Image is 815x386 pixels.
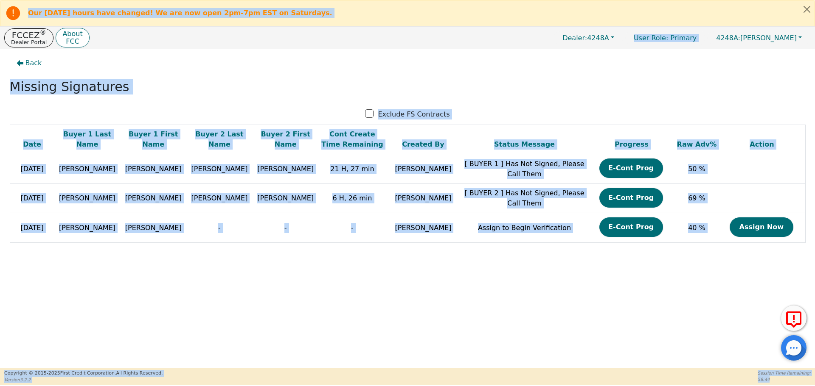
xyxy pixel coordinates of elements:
[125,224,182,232] span: [PERSON_NAME]
[688,165,705,173] span: 50 %
[716,34,740,42] span: 4248A:
[750,140,774,148] span: Action
[11,31,47,39] p: FCCEZ
[56,129,118,150] div: Buyer 1 Last Name
[388,139,458,150] div: Created By
[386,213,460,243] td: [PERSON_NAME]
[461,213,589,243] td: Assign to Begin Verification
[599,188,663,208] button: E-Cont Prog
[634,34,668,42] span: User Role :
[28,9,332,17] b: Our [DATE] hours have changed! We are now open 2pm-7pm EST on Saturdays.
[319,183,386,213] td: 6 H, 26 min
[59,165,115,173] span: [PERSON_NAME]
[554,31,623,44] button: Dealer:4248A
[40,29,46,36] sup: ®
[191,165,247,173] span: [PERSON_NAME]
[10,53,49,73] button: Back
[10,213,54,243] td: [DATE]
[321,130,383,148] span: Cont Create Time Remaining
[59,224,115,232] span: [PERSON_NAME]
[12,139,52,150] div: Date
[707,31,811,44] button: 4248A:[PERSON_NAME]
[125,194,182,202] span: [PERSON_NAME]
[730,217,793,237] button: Assign Now
[10,79,806,94] h2: Missing Signatures
[590,139,672,150] div: Progress
[378,109,450,119] p: Exclude FS Contracts
[10,183,54,213] td: [DATE]
[59,194,115,202] span: [PERSON_NAME]
[218,224,221,232] span: -
[62,38,82,45] p: FCC
[677,139,717,150] div: Raw Adv%
[122,129,184,150] div: Buyer 1 First Name
[116,370,163,376] span: All Rights Reserved.
[284,224,287,232] span: -
[688,194,705,202] span: 69 %
[125,165,182,173] span: [PERSON_NAME]
[56,28,89,48] button: AboutFCC
[625,30,705,46] a: User Role: Primary
[4,370,163,377] p: Copyright © 2015- 2025 First Credit Corporation.
[4,28,53,47] button: FCCEZ®Dealer Portal
[599,158,663,178] button: E-Cont Prog
[257,194,314,202] span: [PERSON_NAME]
[562,34,609,42] span: 4248A
[461,154,589,184] td: [ BUYER 1 ] Has Not Signed, Please Call Them
[781,305,807,331] button: Report Error to FCC
[625,30,705,46] p: Primary
[255,129,317,150] div: Buyer 2 First Name
[386,183,460,213] td: [PERSON_NAME]
[386,154,460,184] td: [PERSON_NAME]
[688,224,705,232] span: 40 %
[188,129,250,150] div: Buyer 2 Last Name
[319,154,386,184] td: 21 H, 27 min
[758,376,811,383] p: 58:44
[4,377,163,383] p: Version 3.2.2
[799,0,815,18] button: Close alert
[319,213,386,243] td: -
[25,58,42,68] span: Back
[191,194,247,202] span: [PERSON_NAME]
[716,34,797,42] span: [PERSON_NAME]
[62,31,82,37] p: About
[463,139,587,150] div: Status Message
[758,370,811,376] p: Session Time Remaining:
[461,183,589,213] td: [ BUYER 2 ] Has Not Signed, Please Call Them
[10,154,54,184] td: [DATE]
[11,39,47,45] p: Dealer Portal
[599,217,663,237] button: E-Cont Prog
[257,165,314,173] span: [PERSON_NAME]
[562,34,587,42] span: Dealer:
